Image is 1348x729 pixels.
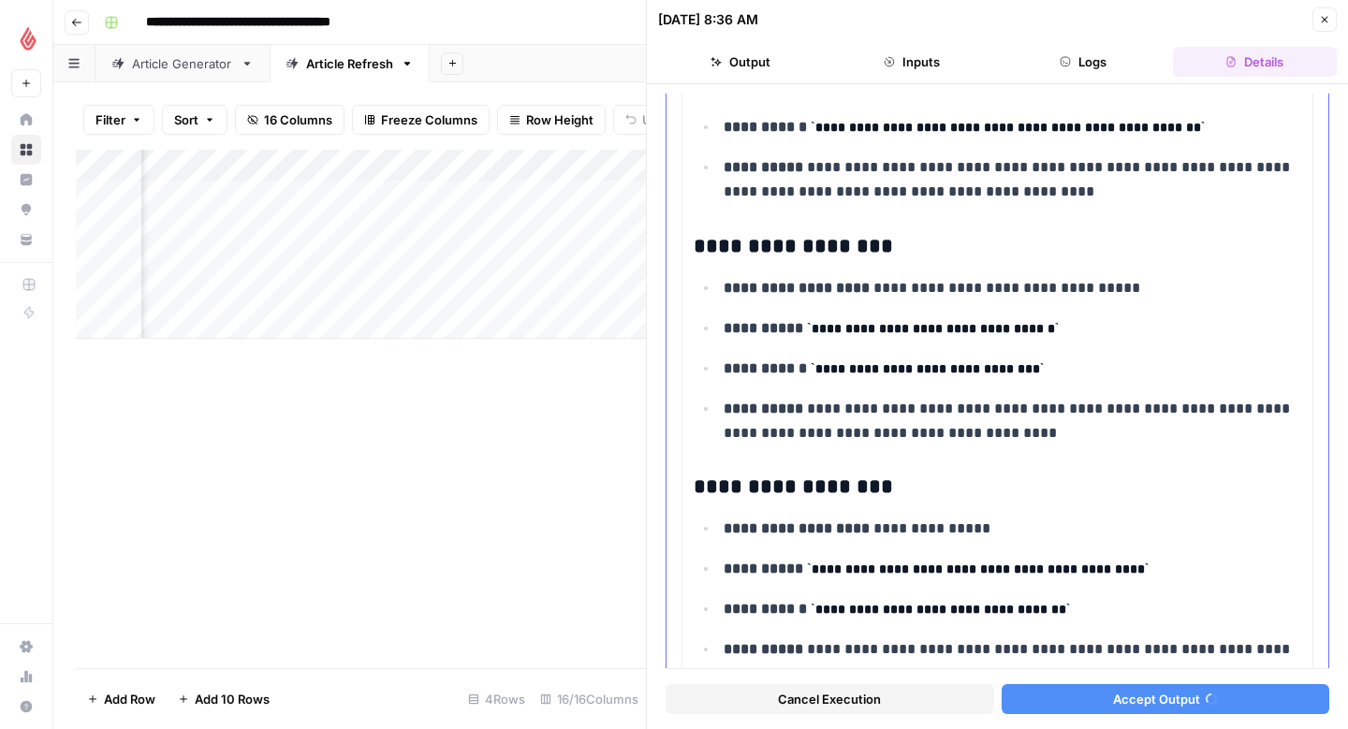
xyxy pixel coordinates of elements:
[1002,47,1165,77] button: Logs
[95,45,270,82] a: Article Generator
[1002,684,1330,714] button: Accept Output
[526,110,593,129] span: Row Height
[11,22,45,55] img: Lightspeed Logo
[264,110,332,129] span: 16 Columns
[533,684,646,714] div: 16/16 Columns
[76,684,167,714] button: Add Row
[1173,47,1337,77] button: Details
[11,225,41,255] a: Your Data
[1113,690,1200,708] span: Accept Output
[83,105,154,135] button: Filter
[666,684,994,714] button: Cancel Execution
[11,195,41,225] a: Opportunities
[162,105,227,135] button: Sort
[381,110,477,129] span: Freeze Columns
[95,110,125,129] span: Filter
[132,54,233,73] div: Article Generator
[461,684,533,714] div: 4 Rows
[11,662,41,692] a: Usage
[104,690,155,708] span: Add Row
[352,105,490,135] button: Freeze Columns
[829,47,993,77] button: Inputs
[11,692,41,722] button: Help + Support
[613,105,686,135] button: Undo
[658,10,758,29] div: [DATE] 8:36 AM
[11,135,41,165] a: Browse
[658,47,822,77] button: Output
[270,45,430,82] a: Article Refresh
[11,105,41,135] a: Home
[11,632,41,662] a: Settings
[306,54,393,73] div: Article Refresh
[167,684,281,714] button: Add 10 Rows
[11,165,41,195] a: Insights
[11,15,41,62] button: Workspace: Lightspeed
[195,690,270,708] span: Add 10 Rows
[235,105,344,135] button: 16 Columns
[174,110,198,129] span: Sort
[497,105,606,135] button: Row Height
[778,690,881,708] span: Cancel Execution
